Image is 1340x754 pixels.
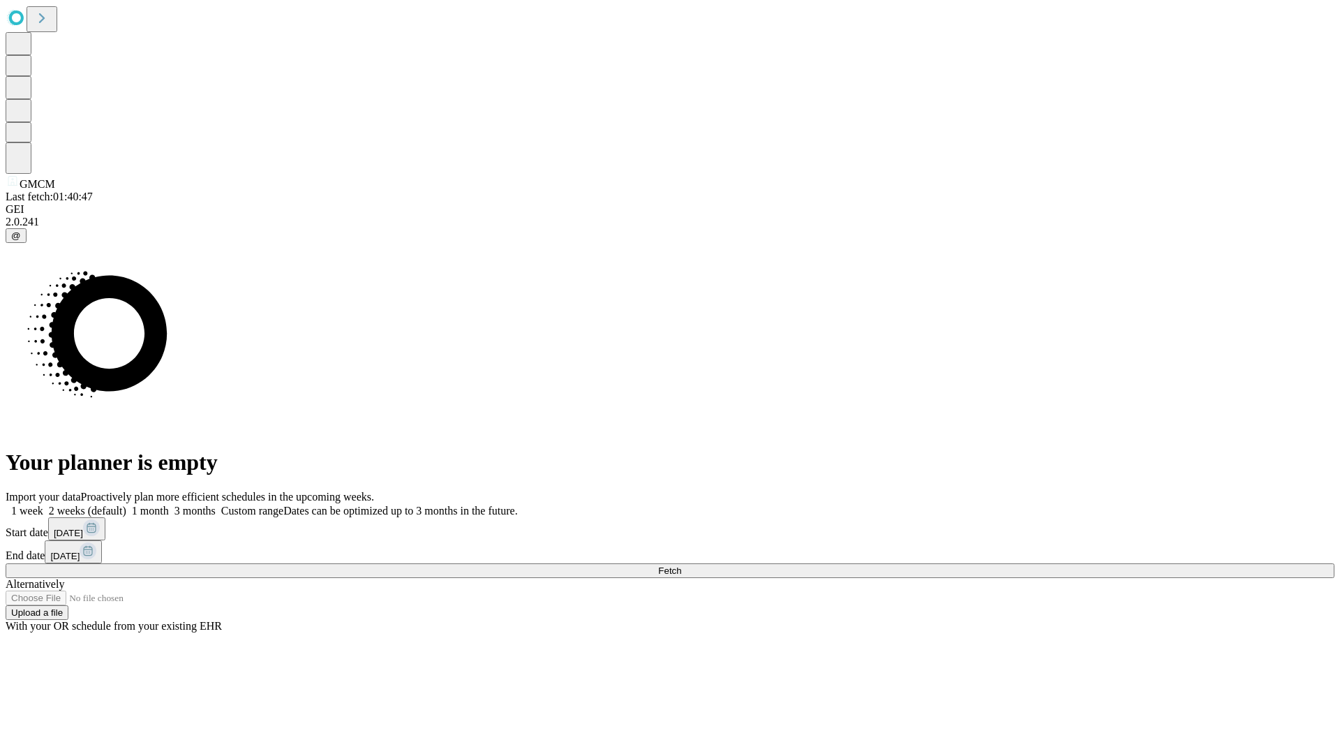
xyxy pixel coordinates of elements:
[6,228,27,243] button: @
[132,505,169,517] span: 1 month
[6,203,1334,216] div: GEI
[221,505,283,517] span: Custom range
[6,517,1334,540] div: Start date
[6,540,1334,563] div: End date
[50,551,80,561] span: [DATE]
[6,578,64,590] span: Alternatively
[54,528,83,538] span: [DATE]
[174,505,216,517] span: 3 months
[11,230,21,241] span: @
[6,605,68,620] button: Upload a file
[658,565,681,576] span: Fetch
[6,216,1334,228] div: 2.0.241
[6,491,81,503] span: Import your data
[20,178,55,190] span: GMCM
[283,505,517,517] span: Dates can be optimized up to 3 months in the future.
[49,505,126,517] span: 2 weeks (default)
[6,191,93,202] span: Last fetch: 01:40:47
[48,517,105,540] button: [DATE]
[6,620,222,632] span: With your OR schedule from your existing EHR
[81,491,374,503] span: Proactively plan more efficient schedules in the upcoming weeks.
[6,450,1334,475] h1: Your planner is empty
[45,540,102,563] button: [DATE]
[11,505,43,517] span: 1 week
[6,563,1334,578] button: Fetch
